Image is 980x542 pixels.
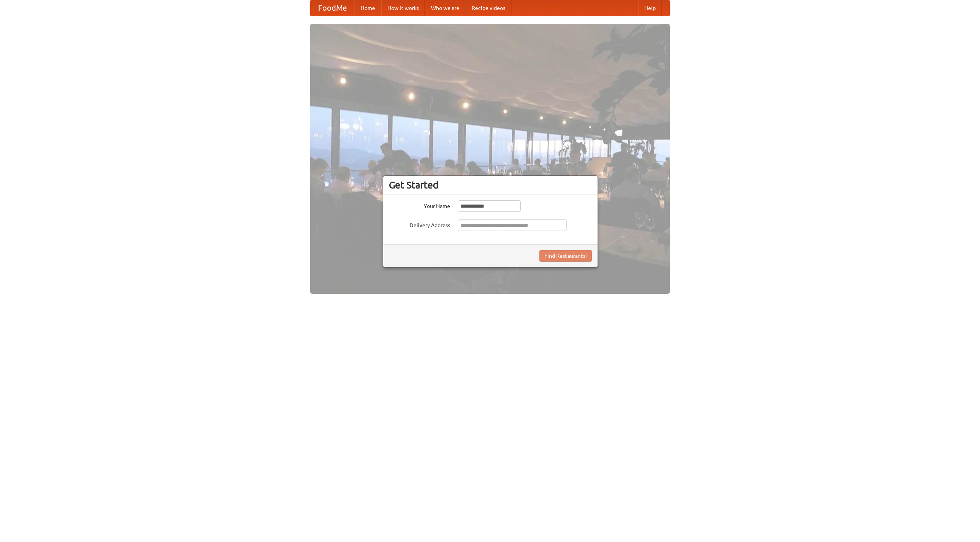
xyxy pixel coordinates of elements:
a: Home [354,0,381,16]
label: Your Name [389,200,450,210]
a: Help [638,0,662,16]
h3: Get Started [389,179,592,191]
a: How it works [381,0,425,16]
label: Delivery Address [389,219,450,229]
a: Who we are [425,0,465,16]
a: FoodMe [310,0,354,16]
a: Recipe videos [465,0,511,16]
button: Find Restaurants! [539,250,592,262]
